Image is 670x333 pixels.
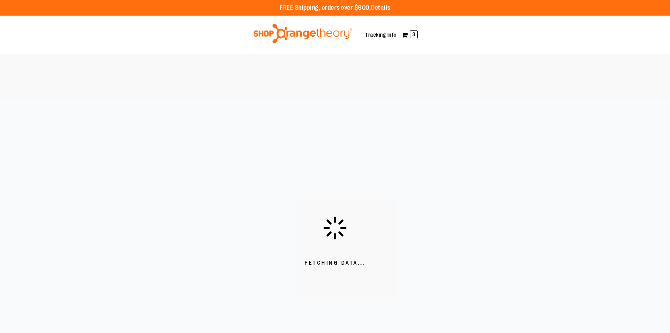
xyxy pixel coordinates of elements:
[305,259,365,267] span: Fetching Data...
[371,4,390,11] a: Details
[410,30,418,38] span: 3
[365,32,397,38] a: Tracking Info
[252,24,353,43] img: Shop Orangetheory
[280,4,390,12] p: FREE Shipping, orders over $600.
